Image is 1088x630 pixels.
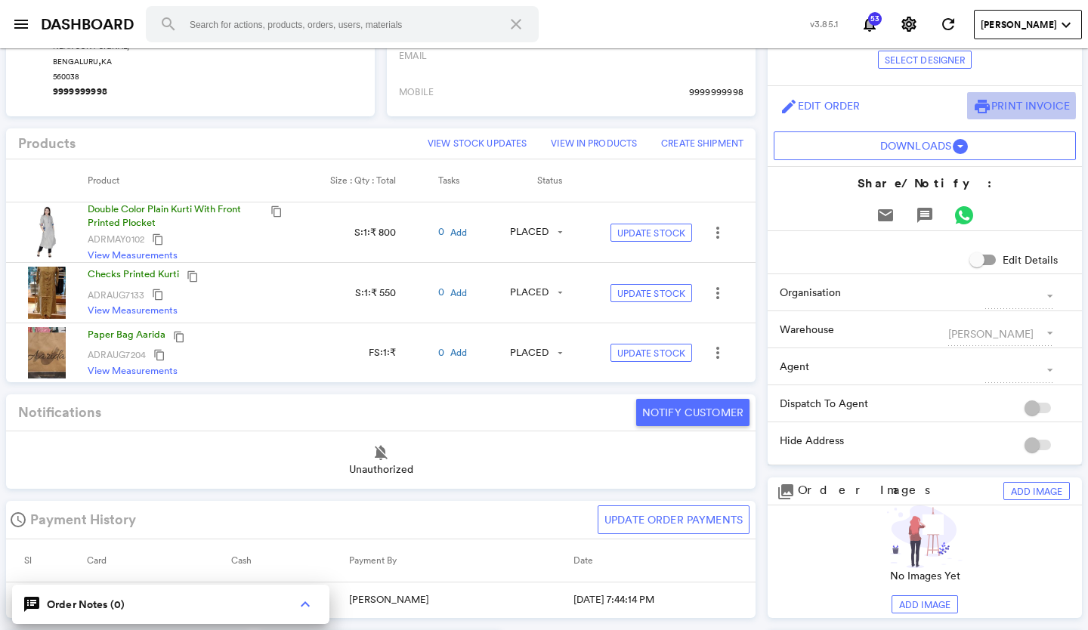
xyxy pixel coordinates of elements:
[870,200,901,230] button: Send Email
[774,92,866,119] a: editEdit Order
[610,344,692,362] button: Update Stock
[545,134,643,153] a: View In Products
[399,85,434,98] span: MOBILE
[974,10,1082,39] button: User
[703,338,733,368] button: Open phone interactions menu
[53,85,107,98] span: 9999999998
[969,249,1058,271] md-switch: Edit Details
[30,512,136,527] h4: Payment History
[951,137,969,156] md-icon: arrow_drop_down_circle
[703,278,733,308] button: Open phone interactions menu
[798,99,860,113] span: Edit Order
[150,6,187,42] button: Search
[349,462,413,477] span: Unauthorized
[330,263,438,323] td: : :
[9,511,27,529] md-icon: schedule
[780,433,1023,448] p: Hide Address
[152,289,164,301] md-icon: content_copy
[422,134,533,153] button: View Stock Updates
[709,224,727,242] md-icon: more_vert
[894,9,924,39] button: Settings
[1057,16,1075,34] md-icon: expand_more
[28,206,66,258] img: Double Color Plain Kurti With Front Printed Plocket
[510,344,562,362] md-select: PLACED
[939,15,957,33] md-icon: refresh
[610,224,692,242] button: Update Stock
[948,327,1034,341] div: [PERSON_NAME]
[798,482,938,497] span: Order Images
[438,159,510,202] th: Tasks
[450,226,468,239] a: Add
[933,9,963,39] button: Refresh State
[152,233,164,246] md-icon: content_copy
[948,323,1053,345] md-select: [PERSON_NAME]
[1025,434,1058,456] md-switch: Toggle Hide Address
[949,200,979,230] button: Send WhatsApp
[47,597,125,612] span: Order Notes (0)
[6,9,36,39] button: open sidebar
[450,286,468,299] a: Add
[892,595,958,613] button: Add Image
[709,344,727,362] md-icon: more_vert
[573,582,756,618] td: [DATE] 7:44:14 PM
[170,328,188,346] button: Copy Product Name
[372,443,390,462] md-icon: notifications_off
[383,346,387,359] span: 1
[636,399,750,426] button: Notify Customer
[885,54,966,66] span: Select Designer
[507,15,525,33] md-icon: close
[231,539,349,582] th: Cash
[510,284,562,302] md-select: PLACED
[87,582,231,618] td: Rs. 1350
[498,6,534,42] button: Clear
[551,137,637,150] span: View In Products
[290,589,320,619] button: {{showOrderChat ? 'keyboard_arrow_down' : 'keyboard_arrow_up'}}
[53,8,363,98] div: , ,
[153,349,165,361] md-icon: content_copy
[149,286,167,304] button: Copy Product SKU
[41,14,134,36] a: DASHBOARD
[878,51,972,69] button: Select Designer
[53,71,79,82] span: 560038
[349,582,574,618] td: [PERSON_NAME]
[150,346,168,364] button: Copy Product SKU
[88,364,288,378] a: View Measurements
[598,505,750,534] button: Update Order Payments
[231,582,349,618] td: Rs. 0
[88,328,165,346] a: Paper Bag Aarida
[296,595,314,613] md-icon: {{showOrderChat ? 'keyboard_arrow_down' : 'keyboard_arrow_up'}}
[777,483,795,501] md-icon: photo_library
[768,174,1082,193] h4: Share/Notify :
[780,359,984,374] p: Agent
[867,15,882,23] span: 53
[6,582,87,618] td: 1.
[428,137,527,150] span: View Stock Updates
[610,284,692,302] button: Update Stock
[510,225,549,239] div: PLACED
[88,159,330,202] th: Product
[330,323,438,382] td: : :
[149,230,167,249] button: Copy Product SKU
[698,218,737,248] md-menu: Edit Product in New Tab
[28,267,66,318] img: Checks Printed Kurti
[916,206,934,224] md-icon: message
[655,134,750,153] button: Create Shipment
[1003,249,1058,270] div: Edit Details
[855,9,885,39] button: Notifications
[184,267,202,286] button: Copy Product Name
[363,226,367,239] span: 1
[53,56,98,67] span: BENGALURU
[88,233,144,246] span: ADRMAY0102
[88,267,179,286] a: Checks Printed Kurti
[88,304,288,318] a: View Measurements
[88,348,146,361] span: ADRAUG7204
[371,286,396,299] span: ₹ 550
[703,218,733,248] button: Open phone interactions menu
[159,15,178,33] md-icon: search
[355,286,361,299] span: S
[438,225,444,239] a: 0
[23,595,41,613] md-icon: speaker_notes
[698,278,737,308] md-menu: Edit Product in New Tab
[267,202,283,221] button: Copy Product Name
[510,224,562,242] md-select: PLACED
